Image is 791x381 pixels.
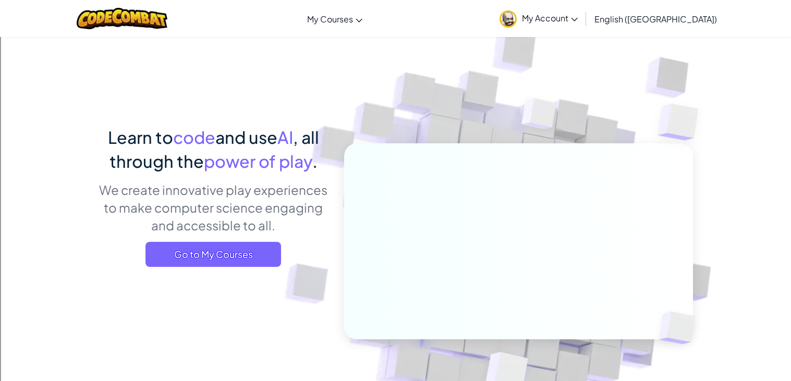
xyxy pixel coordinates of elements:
[145,242,281,267] a: Go to My Courses
[500,10,517,28] img: avatar
[277,127,293,148] span: AI
[4,70,787,79] div: Move To ...
[594,14,717,24] span: English ([GEOGRAPHIC_DATA])
[4,4,787,14] div: Sort A > Z
[589,5,722,33] a: English ([GEOGRAPHIC_DATA])
[77,8,168,29] img: CodeCombat logo
[4,14,787,23] div: Sort New > Old
[4,42,787,51] div: Options
[502,78,577,155] img: Overlap cubes
[4,32,787,42] div: Delete
[4,51,787,60] div: Sign out
[4,60,787,70] div: Rename
[108,127,173,148] span: Learn to
[99,181,328,234] p: We create innovative play experiences to make computer science engaging and accessible to all.
[307,14,353,24] span: My Courses
[494,2,583,35] a: My Account
[522,13,578,23] span: My Account
[312,151,318,171] span: .
[4,23,787,32] div: Move To ...
[215,127,277,148] span: and use
[637,78,727,166] img: Overlap cubes
[204,151,312,171] span: power of play
[173,127,215,148] span: code
[641,290,720,366] img: Overlap cubes
[302,5,368,33] a: My Courses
